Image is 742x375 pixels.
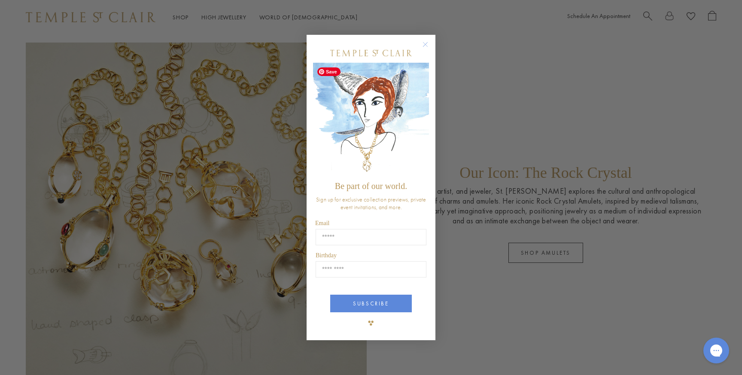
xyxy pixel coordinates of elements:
span: Email [315,220,329,226]
img: TSC [362,314,380,332]
input: Email [316,229,426,245]
img: Temple St. Clair [330,50,412,56]
span: Sign up for exclusive collection previews, private event invitations, and more. [316,195,426,211]
img: c4a9eb12-d91a-4d4a-8ee0-386386f4f338.jpeg [313,63,429,177]
span: Save [317,67,341,76]
span: Birthday [316,252,337,259]
iframe: Gorgias live chat messenger [699,335,733,366]
button: SUBSCRIBE [330,295,412,312]
button: Close dialog [424,43,435,54]
span: Be part of our world. [335,181,407,191]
